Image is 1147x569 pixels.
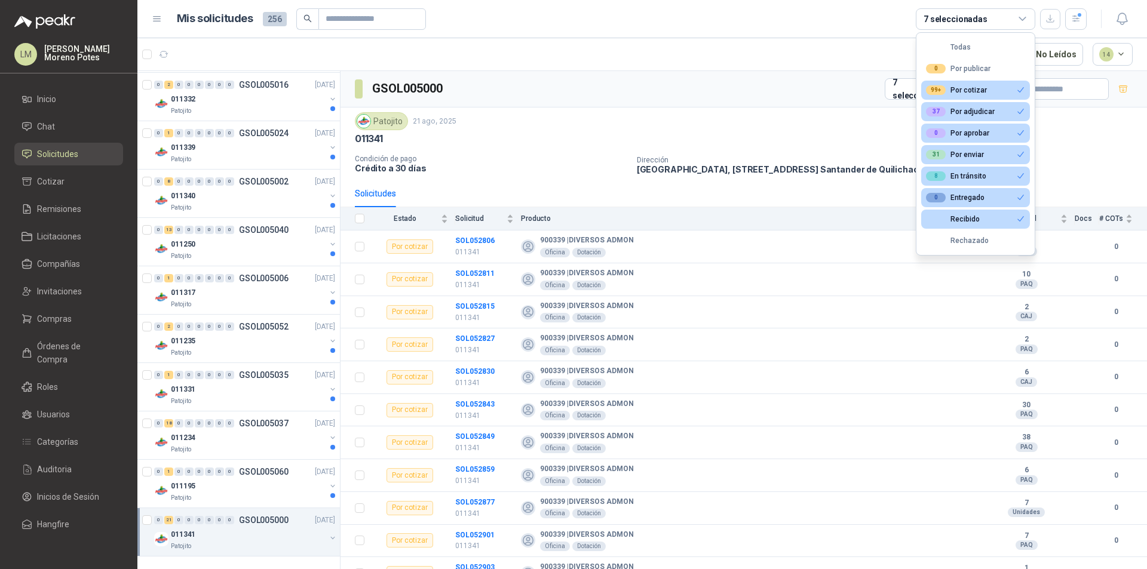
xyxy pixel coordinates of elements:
b: 2 [985,303,1068,312]
div: CAJ [1016,377,1037,387]
div: 0 [185,371,194,379]
b: 900339 | DIVERSOS ADMON [540,302,634,311]
div: 0 [225,81,234,89]
div: 0 [174,467,183,476]
a: 0 18 0 0 0 0 0 0 GSOL005037[DATE] Company Logo011234Patojito [154,416,338,454]
span: Invitaciones [37,285,82,298]
a: Categorías [14,430,123,453]
img: Logo peakr [14,14,75,29]
button: 0Por aprobar [921,124,1030,143]
div: 0 [205,322,214,331]
div: 0 [195,177,204,186]
th: Solicitud [455,207,521,230]
div: Por enviar [926,150,984,159]
p: Dirección [637,156,949,164]
p: GSOL005016 [239,81,289,89]
p: 011332 [171,94,195,105]
b: 0 [1099,371,1133,383]
div: 0 [185,322,194,331]
div: 0 [185,177,194,186]
p: Condición de pago [355,155,627,163]
p: Patojito [171,348,191,358]
div: 8 [926,171,946,181]
p: 011250 [171,239,195,250]
div: Por cotizar [387,337,433,352]
div: Por cotizar [387,370,433,385]
b: 10 [985,270,1068,279]
b: 900339 | DIVERSOS ADMON [540,236,634,245]
b: 0 [1099,241,1133,253]
p: [DATE] [315,224,335,236]
p: Patojito [171,251,191,261]
button: 31Por enviar [921,145,1030,164]
img: Company Logo [154,242,168,256]
a: 0 21 0 0 0 0 0 0 GSOL005000[DATE] Company Logo011341Patojito [154,513,338,551]
div: 13 [164,226,173,234]
span: Roles [37,380,58,393]
div: 0 [195,274,204,282]
div: CAJ [1016,312,1037,321]
div: 0 [154,419,163,427]
div: 0 [205,129,214,137]
a: Solicitudes [14,143,123,165]
p: 011341 [355,133,383,145]
p: [DATE] [315,321,335,333]
a: SOL052877 [455,498,495,506]
span: Remisiones [37,202,81,216]
a: Roles [14,376,123,398]
p: Patojito [171,300,191,309]
span: Usuarios [37,408,70,421]
div: 0 [174,177,183,186]
div: 0 [195,516,204,524]
a: SOL052806 [455,236,495,245]
b: 900339 | DIVERSOS ADMON [540,432,634,441]
p: 011195 [171,481,195,492]
div: Dotación [572,411,606,420]
a: SOL052901 [455,531,495,539]
div: 0 [154,516,163,524]
div: 1 [164,467,173,476]
div: 0 [185,274,194,282]
p: 011341 [455,247,514,258]
span: Compañías [37,257,80,270]
p: GSOL005024 [239,129,289,137]
span: Chat [37,120,55,133]
div: 0 [205,226,214,234]
p: Patojito [171,155,191,164]
div: 0 [154,129,163,137]
a: Cotizar [14,170,123,193]
p: GSOL005002 [239,177,289,186]
a: SOL052830 [455,367,495,376]
a: Auditoria [14,458,123,481]
div: Por cotizar [387,305,433,319]
span: # COTs [1099,214,1123,223]
a: Inicio [14,88,123,110]
p: [DATE] [315,370,335,381]
div: 0 [215,322,224,331]
a: 0 1 0 0 0 0 0 0 GSOL005060[DATE] Company Logo011195Patojito [154,465,338,503]
p: GSOL005040 [239,226,289,234]
div: 0 [225,129,234,137]
p: GSOL005006 [239,274,289,282]
span: Auditoria [37,463,72,476]
button: 8En tránsito [921,167,1030,186]
a: SOL052843 [455,400,495,408]
span: Estado [372,214,438,223]
div: 0 [174,322,183,331]
p: [DATE] [315,466,335,478]
p: GSOL005037 [239,419,289,427]
div: LM [14,43,37,66]
img: Company Logo [154,435,168,450]
div: Recibido [926,215,980,223]
div: Por cotizar [387,435,433,450]
a: SOL052849 [455,432,495,441]
a: Compras [14,307,123,330]
div: 0 [174,129,183,137]
div: 0 [185,419,194,427]
button: Todas [921,38,1030,57]
img: Company Logo [154,145,168,159]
